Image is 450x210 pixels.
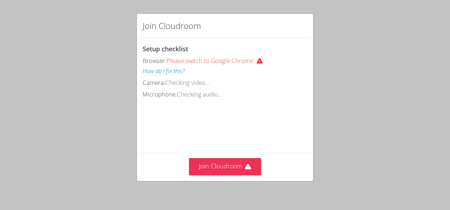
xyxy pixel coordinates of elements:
span: Please switch to Google Chrome. [167,57,266,65]
span: Camera: [143,78,165,87]
span: Browser: [143,57,167,65]
button: How do I fix this? [143,66,185,76]
h2: Join Cloudroom [143,19,201,32]
button: Join Cloudroom [189,158,261,175]
span: Checking video... [165,78,210,87]
span: Checking audio... [177,90,222,98]
span: Microphone: [143,90,177,98]
span: Setup checklist [143,45,188,53]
